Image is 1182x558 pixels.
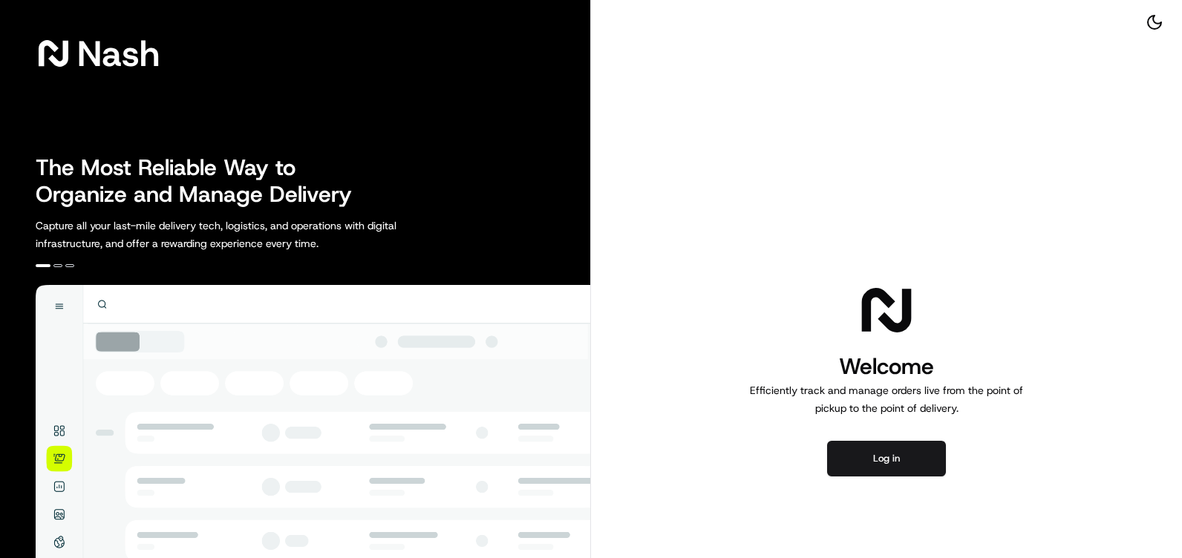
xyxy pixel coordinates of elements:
[77,39,160,68] span: Nash
[36,154,368,208] h2: The Most Reliable Way to Organize and Manage Delivery
[36,217,463,252] p: Capture all your last-mile delivery tech, logistics, and operations with digital infrastructure, ...
[744,352,1029,381] h1: Welcome
[744,381,1029,417] p: Efficiently track and manage orders live from the point of pickup to the point of delivery.
[827,441,946,476] button: Log in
